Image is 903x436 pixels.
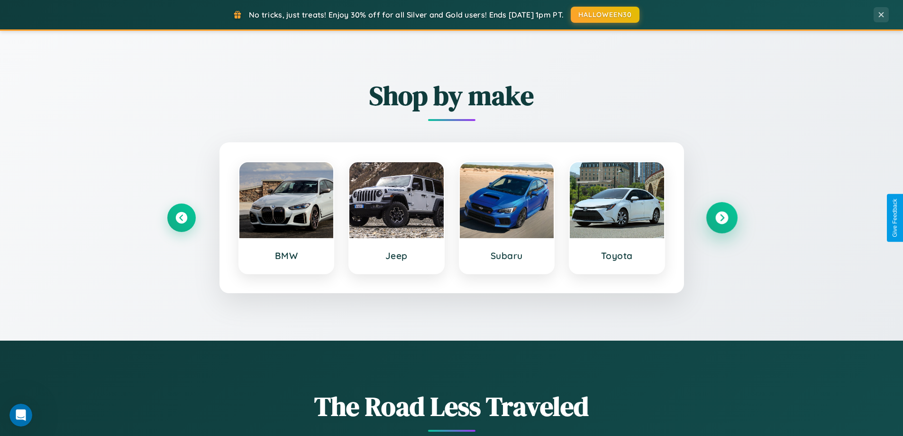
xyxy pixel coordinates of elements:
iframe: Intercom live chat [9,404,32,427]
button: HALLOWEEN30 [571,7,639,23]
h3: BMW [249,250,324,261]
h3: Toyota [579,250,655,261]
h3: Jeep [359,250,434,261]
div: Give Feedback [892,199,898,237]
h3: Subaru [469,250,545,261]
h1: The Road Less Traveled [167,388,736,425]
h2: Shop by make [167,77,736,114]
span: No tricks, just treats! Enjoy 30% off for all Silver and Gold users! Ends [DATE] 1pm PT. [249,10,564,19]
